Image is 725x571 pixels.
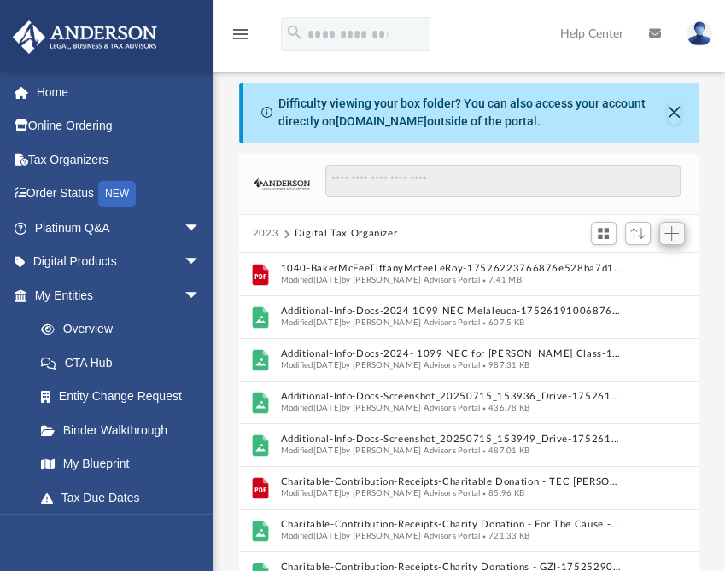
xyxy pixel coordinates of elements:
[481,404,530,412] span: 436.78 KB
[481,532,530,540] span: 721.33 KB
[667,101,681,125] button: Close
[336,114,427,128] a: [DOMAIN_NAME]
[280,392,622,403] button: Additional-Info-Docs-Screenshot_20250715_153936_Drive-17526192546876d8f61d7de.jpg
[12,278,226,312] a: My Entitiesarrow_drop_down
[280,489,480,498] span: Modified [DATE] by [PERSON_NAME] Advisors Portal
[481,318,525,327] span: 607.5 KB
[12,177,226,212] a: Order StatusNEW
[231,32,251,44] a: menu
[253,226,279,242] button: 2023
[687,21,712,46] img: User Pic
[280,520,622,531] button: Charitable-Contribution-Receipts-Charity Donation - For The Cause -1752529096687578c84c569.jpg
[295,226,398,242] button: Digital Tax Organizer
[280,446,480,455] span: Modified [DATE] by [PERSON_NAME] Advisors Portal
[280,349,622,360] button: Additional-Info-Docs-2024- 1099 NEC for [PERSON_NAME] Class-17526191006876d85c5db9b.png
[280,532,480,540] span: Modified [DATE] by [PERSON_NAME] Advisors Portal
[280,477,622,488] button: Charitable-Contribution-Receipts-Charitable Donation - TEC [PERSON_NAME] and [PERSON_NAME] 2023Ta...
[481,276,522,284] span: 7.41 MB
[8,20,162,54] img: Anderson Advisors Platinum Portal
[659,222,685,246] button: Add
[12,245,226,279] a: Digital Productsarrow_drop_down
[280,276,480,284] span: Modified [DATE] by [PERSON_NAME] Advisors Portal
[481,446,530,455] span: 487.01 KB
[24,447,218,481] a: My Blueprint
[184,211,218,246] span: arrow_drop_down
[24,413,226,447] a: Binder Walkthrough
[280,306,622,318] button: Additional-Info-Docs-2024 1099 NEC Melaleuca-17526191006876d85c5e7bc.png
[184,245,218,280] span: arrow_drop_down
[280,318,480,327] span: Modified [DATE] by [PERSON_NAME] Advisors Portal
[12,211,226,245] a: Platinum Q&Aarrow_drop_down
[184,278,218,313] span: arrow_drop_down
[285,23,304,42] i: search
[325,165,681,197] input: Search files and folders
[12,143,226,177] a: Tax Organizers
[24,481,226,515] a: Tax Due Dates
[24,312,226,347] a: Overview
[98,181,136,207] div: NEW
[280,404,480,412] span: Modified [DATE] by [PERSON_NAME] Advisors Portal
[481,489,525,498] span: 85.96 KB
[12,109,226,143] a: Online Ordering
[24,346,226,380] a: CTA Hub
[280,434,622,446] button: Additional-Info-Docs-Screenshot_20250715_153949_Drive-17526192626876d8fe22fb2.jpg
[625,222,651,245] button: Sort
[24,380,226,414] a: Entity Change Request
[278,95,667,131] div: Difficulty viewing your box folder? You can also access your account directly on outside of the p...
[481,361,530,370] span: 987.31 KB
[280,361,480,370] span: Modified [DATE] by [PERSON_NAME] Advisors Portal
[231,24,251,44] i: menu
[12,75,226,109] a: Home
[280,264,622,275] button: 1040-BakerMcFeeTiffanyMcfeeLeRoy-17526223766876e528ba7d1.pdf
[591,222,617,246] button: Switch to Grid View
